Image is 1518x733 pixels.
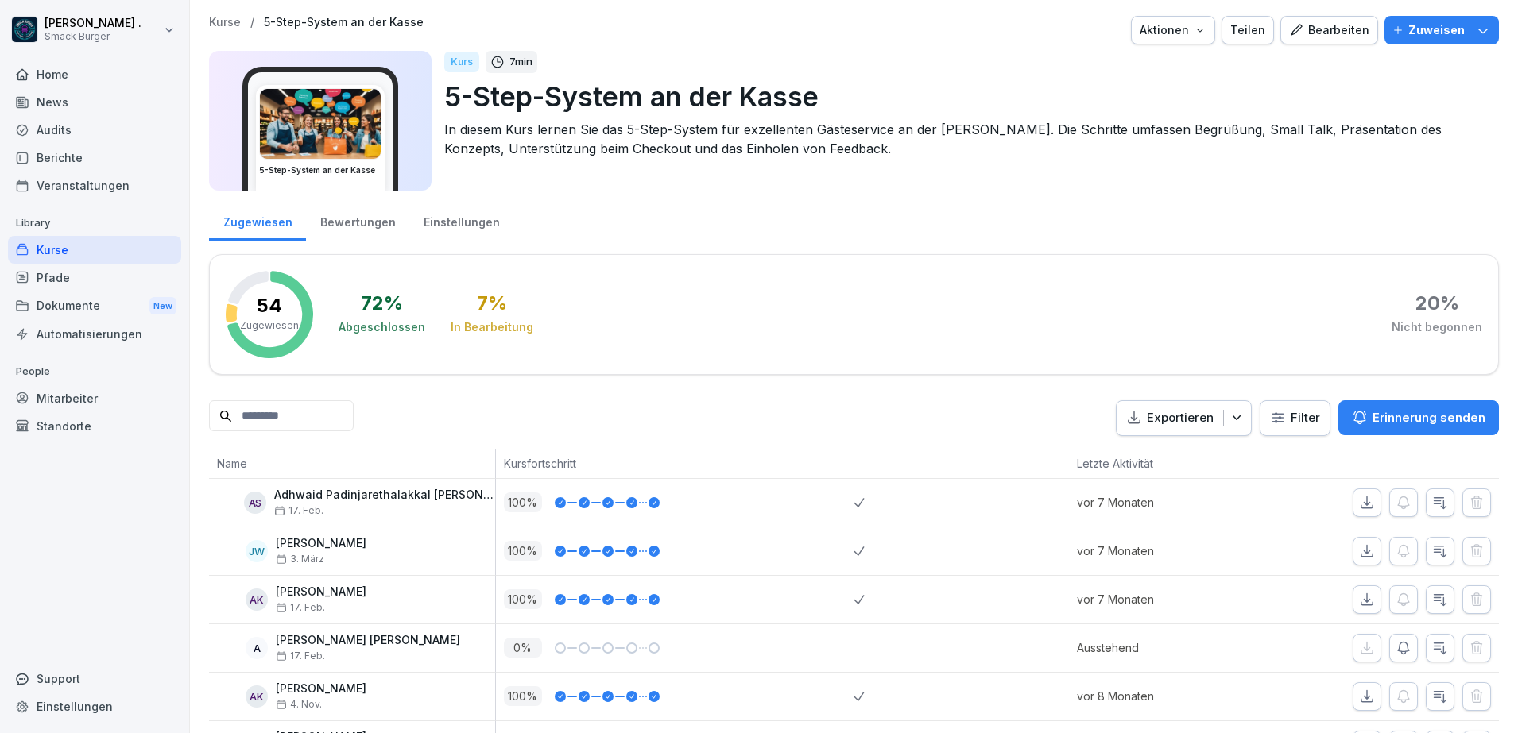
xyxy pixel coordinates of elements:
[444,52,479,72] div: Kurs
[8,210,181,236] p: Library
[246,685,268,708] div: AK
[250,16,254,29] p: /
[1147,409,1214,427] p: Exportieren
[209,200,306,241] a: Zugewiesen
[246,637,268,659] div: A
[504,455,846,472] p: Kursfortschritt
[1131,16,1215,44] button: Aktionen
[504,589,542,609] p: 100 %
[1260,401,1330,435] button: Filter
[306,200,409,241] a: Bewertungen
[504,686,542,706] p: 100 %
[1270,410,1320,426] div: Filter
[8,384,181,412] a: Mitarbeiter
[276,682,366,696] p: [PERSON_NAME]
[259,164,381,176] h3: 5-Step-System an der Kasse
[451,319,533,335] div: In Bearbeitung
[276,585,366,599] p: [PERSON_NAME]
[1077,688,1248,704] p: vor 8 Monaten
[244,492,266,514] div: As
[8,144,181,172] a: Berichte
[8,236,181,264] a: Kurse
[276,699,322,710] span: 4. Nov.
[1280,16,1378,44] button: Bearbeiten
[409,200,513,241] a: Einstellungen
[246,588,268,611] div: AK
[8,291,181,321] div: Dokumente
[1116,400,1252,436] button: Exportieren
[1230,21,1265,39] div: Teilen
[8,116,181,144] a: Audits
[8,291,181,321] a: DokumenteNew
[1289,21,1369,39] div: Bearbeiten
[444,76,1486,117] p: 5-Step-System an der Kasse
[8,88,181,116] a: News
[8,412,181,440] a: Standorte
[1338,400,1499,435] button: Erinnerung senden
[509,54,532,70] p: 7 min
[217,455,487,472] p: Name
[276,634,460,647] p: [PERSON_NAME] [PERSON_NAME]
[504,541,542,561] p: 100 %
[8,359,181,384] p: People
[1222,16,1274,44] button: Teilen
[276,554,324,565] span: 3. März
[1077,542,1248,559] p: vor 7 Monaten
[276,602,325,613] span: 17. Feb.
[504,638,542,658] p: 0 %
[1384,16,1499,44] button: Zuweisen
[276,537,366,550] p: [PERSON_NAME]
[1077,494,1248,511] p: vor 7 Monaten
[8,320,181,348] a: Automatisierungen
[8,264,181,291] a: Pfade
[1077,639,1248,656] p: Ausstehend
[274,488,495,502] p: Adhwaid Padinjarethalakkal [PERSON_NAME]
[257,296,282,315] p: 54
[361,294,403,313] div: 72 %
[246,540,268,562] div: Jw
[260,89,381,159] img: ddvzrcgd9em4nn9e4wobyf9v.png
[264,16,424,29] a: 5-Step-System an der Kasse
[8,692,181,720] a: Einstellungen
[339,319,425,335] div: Abgeschlossen
[477,294,507,313] div: 7 %
[504,492,542,512] p: 100 %
[1408,21,1465,39] p: Zuweisen
[8,60,181,88] a: Home
[1392,319,1482,335] div: Nicht begonnen
[1140,21,1206,39] div: Aktionen
[1373,409,1485,426] p: Erinnerung senden
[276,650,325,662] span: 17. Feb.
[209,16,241,29] a: Kurse
[444,120,1486,158] p: In diesem Kurs lernen Sie das 5-Step-System für exzellenten Gästeservice an der [PERSON_NAME]. Di...
[274,505,323,516] span: 17. Feb.
[1077,455,1240,472] p: Letzte Aktivität
[8,172,181,199] a: Veranstaltungen
[149,297,176,315] div: New
[240,318,299,333] p: Zugewiesen
[45,31,141,42] p: Smack Burger
[1077,591,1248,608] p: vor 7 Monaten
[8,665,181,692] div: Support
[1415,294,1459,313] div: 20 %
[45,17,141,30] p: [PERSON_NAME] .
